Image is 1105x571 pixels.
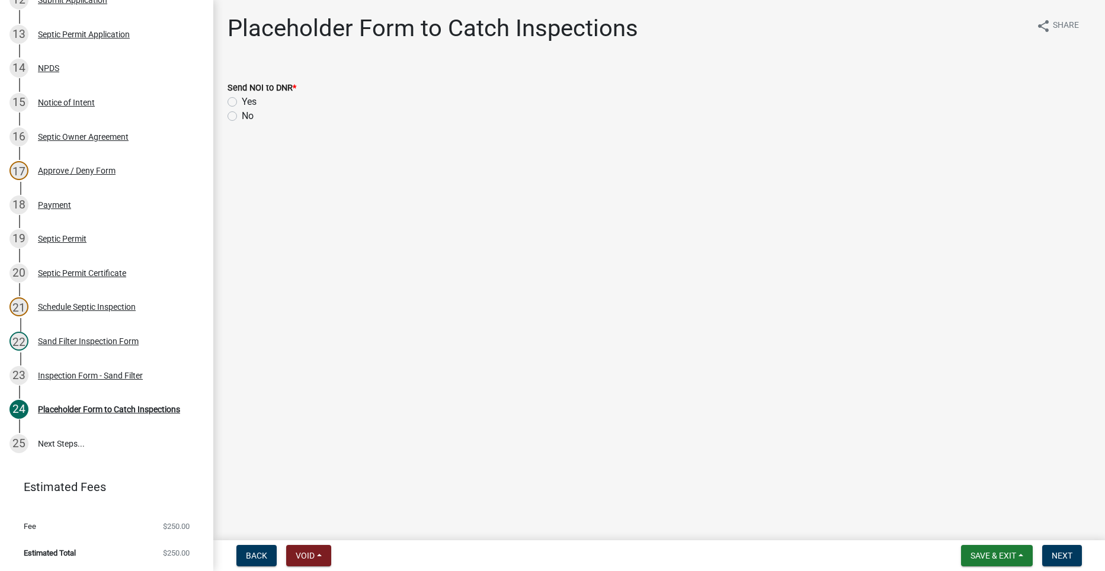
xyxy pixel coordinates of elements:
label: Yes [242,95,257,109]
div: 25 [9,434,28,453]
label: Send NOI to DNR [228,84,296,92]
button: Next [1042,545,1082,566]
div: 15 [9,93,28,112]
span: Void [296,551,315,560]
span: Estimated Total [24,549,76,557]
a: Estimated Fees [9,475,194,499]
button: Void [286,545,331,566]
span: $250.00 [163,549,190,557]
span: Next [1052,551,1072,560]
div: Payment [38,201,71,209]
div: 14 [9,59,28,78]
div: Sand Filter Inspection Form [38,337,139,345]
span: Share [1053,19,1079,33]
span: Fee [24,522,36,530]
div: 19 [9,229,28,248]
div: Approve / Deny Form [38,166,116,175]
label: No [242,109,254,123]
div: 18 [9,195,28,214]
div: Placeholder Form to Catch Inspections [38,405,180,413]
i: share [1036,19,1050,33]
div: Septic Permit Application [38,30,130,39]
div: 20 [9,264,28,283]
button: shareShare [1027,14,1088,37]
div: 23 [9,366,28,385]
div: Inspection Form - Sand Filter [38,371,143,380]
div: Septic Permit Certificate [38,269,126,277]
div: Notice of Intent [38,98,95,107]
span: Save & Exit [971,551,1016,560]
div: NPDS [38,64,59,72]
span: Back [246,551,267,560]
div: 21 [9,297,28,316]
div: 13 [9,25,28,44]
button: Save & Exit [961,545,1033,566]
div: 16 [9,127,28,146]
div: Septic Owner Agreement [38,133,129,141]
span: $250.00 [163,522,190,530]
button: Back [236,545,277,566]
div: Schedule Septic Inspection [38,303,136,311]
div: Septic Permit [38,235,87,243]
div: 22 [9,332,28,351]
h1: Placeholder Form to Catch Inspections [228,14,638,43]
div: 24 [9,400,28,419]
div: 17 [9,161,28,180]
